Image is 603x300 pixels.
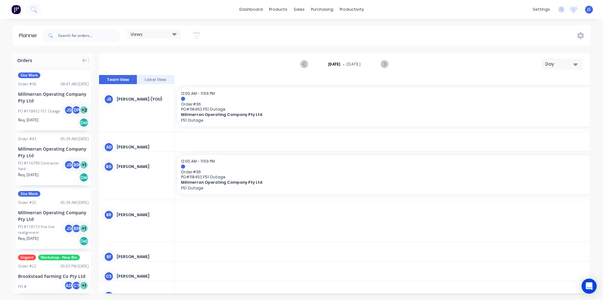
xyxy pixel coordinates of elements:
[79,224,89,233] div: + 1
[381,60,388,68] button: Next page
[79,236,89,246] div: Del
[72,281,81,290] div: CT
[18,160,66,172] div: PO #116790 Contractor Yard
[117,96,169,102] div: [PERSON_NAME] (You)
[18,72,40,78] span: Site Work
[79,173,89,182] div: Del
[38,255,80,260] span: Workshop - New Bin
[19,32,40,39] div: Planner
[337,5,367,14] div: productivity
[587,7,591,12] span: JS
[117,274,169,279] div: [PERSON_NAME]
[18,146,89,159] div: Millmerran Operating Company Pty Ltd
[181,91,215,96] span: 12:00 AM - 11:59 PM
[18,200,36,205] div: Order # 25
[18,91,89,104] div: Millmerran Operating Company Pty Ltd
[117,254,169,260] div: [PERSON_NAME]
[64,281,73,290] div: AD
[61,81,89,87] div: 08:47 AM [DATE]
[18,209,89,222] div: Millmerran Operating Company Pty Ltd
[64,224,73,233] div: JS
[117,293,169,299] div: [PERSON_NAME]
[18,236,38,241] span: Req. [DATE]
[104,210,114,220] div: BR
[61,200,89,205] div: 05:39 AM [DATE]
[104,162,114,171] div: BG
[18,108,60,114] div: PO #118452 F51 Outage
[72,105,81,115] div: DP
[79,160,89,170] div: + 1
[72,224,81,233] div: BR
[131,31,143,37] span: Views
[347,61,361,67] span: [DATE]
[79,118,89,127] div: Del
[18,263,36,269] div: Order # 22
[290,5,308,14] div: sales
[117,144,169,150] div: [PERSON_NAME]
[266,5,290,14] div: products
[11,5,21,14] img: Factory
[582,279,597,294] div: Open Intercom Messenger
[104,142,114,152] div: AD
[79,105,89,115] div: + 2
[64,105,73,115] div: JS
[545,61,574,67] div: Day
[18,172,38,178] span: Req. [DATE]
[328,61,341,67] strong: [DATE]
[181,159,215,164] span: 12:00 AM - 11:59 PM
[61,263,89,269] div: 05:07 PM [DATE]
[17,57,32,64] span: Orders
[542,59,583,70] button: Day
[117,164,169,170] div: [PERSON_NAME]
[137,75,175,84] button: Label View
[18,191,40,197] span: Site Work
[104,252,114,262] div: BF
[530,5,553,14] div: settings
[64,160,73,170] div: JS
[79,281,89,290] div: + 1
[104,95,114,104] div: JS
[18,273,89,280] div: Brookstead Farming Co Pty Ltd
[18,224,66,235] div: PO #118153 Fire line realignment
[18,81,36,87] div: Order # 36
[61,136,89,142] div: 05:39 AM [DATE]
[72,160,81,170] div: BR
[117,212,169,218] div: [PERSON_NAME]
[301,60,308,68] button: Previous page
[343,61,344,68] span: -
[18,255,36,260] span: Urgent
[18,284,26,290] div: PO #
[58,29,120,42] input: Search for orders...
[104,272,114,281] div: CS
[18,117,38,123] span: Req. [DATE]
[18,136,36,142] div: Order # 43
[99,75,137,84] button: Team View
[308,5,337,14] div: purchasing
[236,5,266,14] a: dashboard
